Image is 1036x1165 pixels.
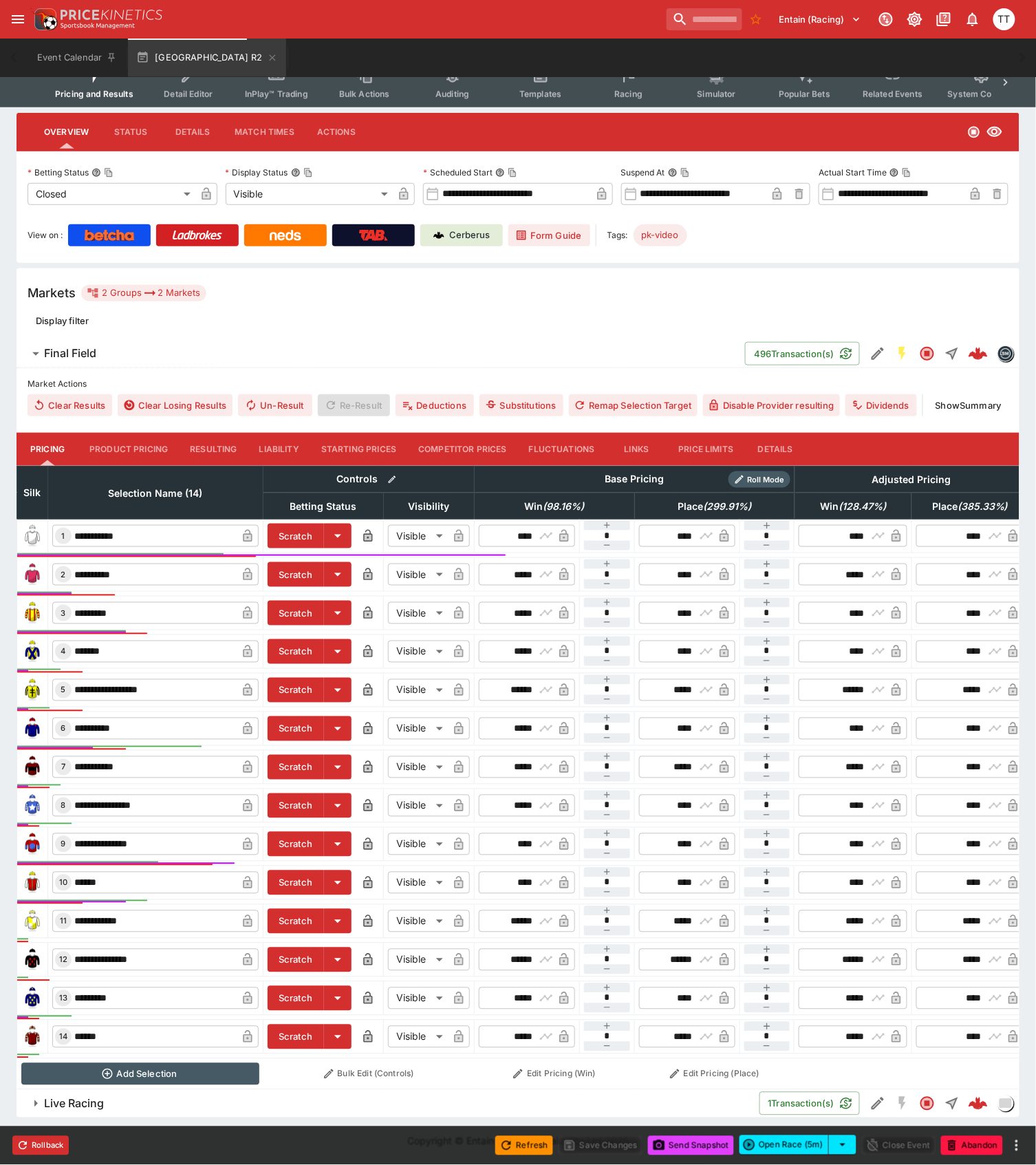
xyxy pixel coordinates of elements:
a: Cerberus [420,224,503,246]
button: Fluctuations [518,433,606,466]
div: 66a7d683-9fef-40c1-b43f-1ce44e5e3fd3 [969,344,988,363]
span: 7 [58,762,68,772]
button: Scratch [268,639,324,664]
p: Display Status [226,167,288,178]
span: Place(385.33%) [917,498,1023,515]
th: Adjusted Pricing [795,466,1028,493]
button: Copy To Clipboard [303,168,313,178]
img: Ladbrokes [172,230,222,241]
button: Dividends [845,394,917,416]
span: Auditing [435,89,469,99]
button: Deductions [396,394,473,416]
button: Status [100,116,162,149]
button: Scratch [268,986,324,1011]
label: Market Actions [28,374,1008,394]
button: Betting StatusCopy To Clipboard [91,168,101,178]
th: Silk [17,466,48,519]
button: Scratch [268,678,324,703]
button: SGM Disabled [890,1091,915,1116]
img: runner 13 [21,987,43,1009]
button: Scratch [268,524,324,548]
button: Competitor Prices [407,433,518,466]
button: Scratch [268,870,324,895]
span: pk-video [634,228,687,242]
em: ( 128.47 %) [839,498,886,515]
button: Copy To Clipboard [104,168,114,178]
span: 6 [58,724,69,734]
img: runner 4 [21,641,43,663]
img: PriceKinetics Logo [30,6,58,33]
p: Suspend At [621,167,665,178]
button: Details [162,116,224,149]
button: No Bookmarks [745,8,767,30]
h5: Markets [28,285,76,301]
button: Bulk Edit (Controls) [268,1063,471,1085]
h6: Final Field [44,346,96,361]
button: Scratch [268,832,324,857]
span: 9 [58,840,69,849]
button: Clear Results [28,394,112,416]
span: Selection Name (14) [94,485,218,502]
p: Cerberus [450,228,490,242]
button: Refresh [495,1136,553,1155]
span: Popular Bets [779,89,830,99]
svg: Closed [919,1095,936,1112]
button: Notifications [960,7,985,32]
button: Clear Losing Results [118,394,233,416]
button: Scratch [268,755,324,780]
button: Open Race (5m) [740,1135,829,1155]
button: Live Racing [17,1090,759,1118]
button: Straight [940,1091,964,1116]
span: Detail Editor [164,89,213,99]
div: Visible [388,564,448,586]
button: Display filter [28,310,97,332]
button: Copy To Clipboard [902,168,911,178]
button: Copy To Clipboard [508,168,517,178]
span: 2 [58,570,69,579]
span: Related Events [863,89,922,99]
span: Un-Result [238,394,312,416]
button: Scratch [268,601,324,626]
span: Mark an event as closed and abandoned. [941,1137,1003,1151]
button: Display StatusCopy To Clipboard [291,168,301,178]
div: Visible [388,718,448,740]
span: 5 [58,685,69,695]
span: 13 [56,994,70,1003]
svg: Closed [967,125,981,139]
button: Final Field [17,340,745,367]
button: Remap Selection Target [569,394,698,416]
label: Tags: [607,224,628,246]
div: Betting Target: cerberus [634,224,687,246]
img: runner 10 [21,872,43,894]
button: Disable Provider resulting [703,394,840,416]
span: 8 [58,801,69,811]
svg: Closed [919,345,936,362]
span: Racing [614,89,643,99]
button: Match Times [224,116,305,149]
p: Actual Start Time [819,167,887,178]
div: betmakers [997,345,1014,362]
span: Simulator [698,89,736,99]
button: Closed [915,1091,940,1116]
span: Re-Result [318,394,390,416]
button: Scratch [268,562,324,587]
span: 3 [58,608,69,618]
button: Edit Pricing (Place) [639,1063,791,1085]
p: Betting Status [28,167,89,178]
button: SGM Enabled [890,341,915,366]
div: Event type filters [44,58,992,107]
button: Event Calendar [29,39,125,77]
svg: Visible [986,124,1003,140]
div: Visible [388,910,448,932]
a: 66a7d683-9fef-40c1-b43f-1ce44e5e3fd3 [964,340,992,367]
button: ShowSummary [929,394,1008,416]
div: liveracing [997,1095,1014,1112]
button: Edit Detail [865,341,890,366]
button: Overview [33,116,100,149]
div: Visible [388,795,448,817]
span: Pricing and Results [55,89,133,99]
img: runner 12 [21,949,43,971]
button: Abandon [941,1136,1003,1155]
span: Win(98.16%) [510,498,600,515]
div: Visible [388,602,448,624]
